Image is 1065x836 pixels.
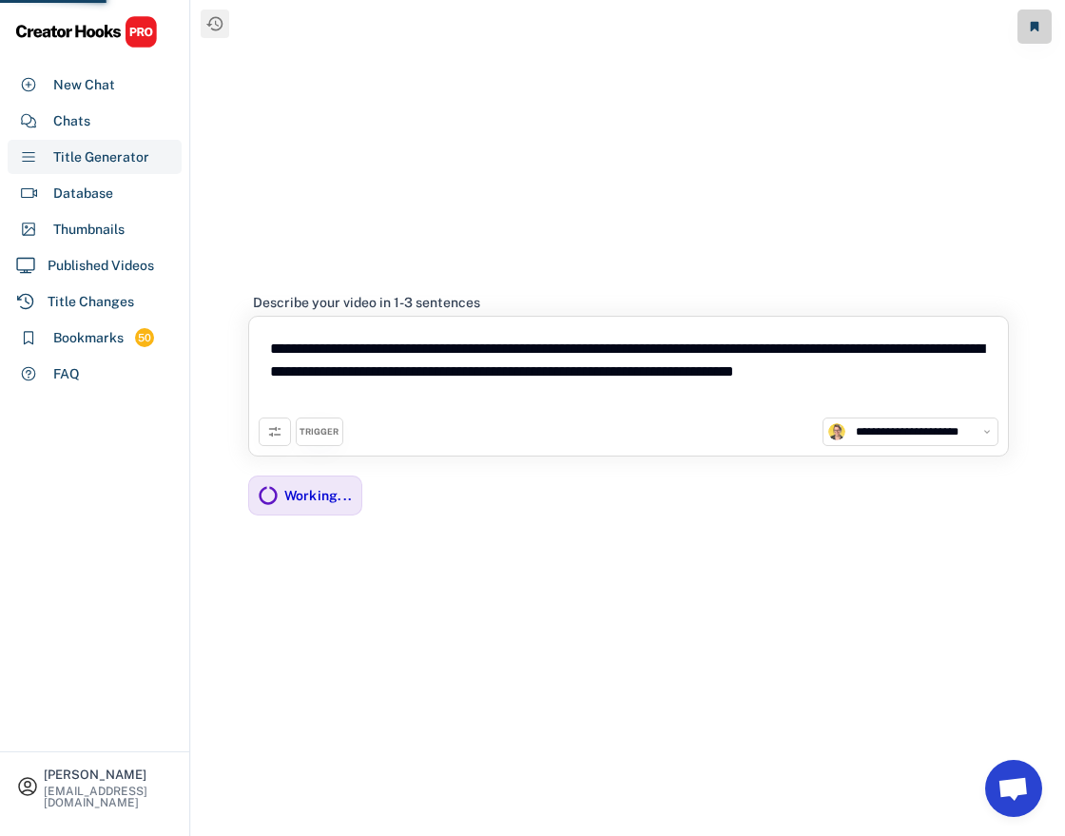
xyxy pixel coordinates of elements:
img: CHPRO%20Logo.svg [15,15,158,49]
div: Title Changes [48,292,134,312]
a: Open chat [985,760,1042,817]
div: 50 [135,330,154,346]
div: Chats [53,111,90,131]
div: [PERSON_NAME] [44,768,173,781]
img: channels4_profile.jpg [828,423,845,440]
div: Published Videos [48,256,154,276]
div: Bookmarks [53,328,124,348]
div: Thumbnails [53,220,125,240]
div: FAQ [53,364,80,384]
div: Working... [284,487,353,504]
div: New Chat [53,75,115,95]
div: TRIGGER [300,426,339,438]
div: Title Generator [53,147,149,167]
div: [EMAIL_ADDRESS][DOMAIN_NAME] [44,786,173,808]
div: Describe your video in 1-3 sentences [253,294,480,311]
div: Database [53,184,113,204]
